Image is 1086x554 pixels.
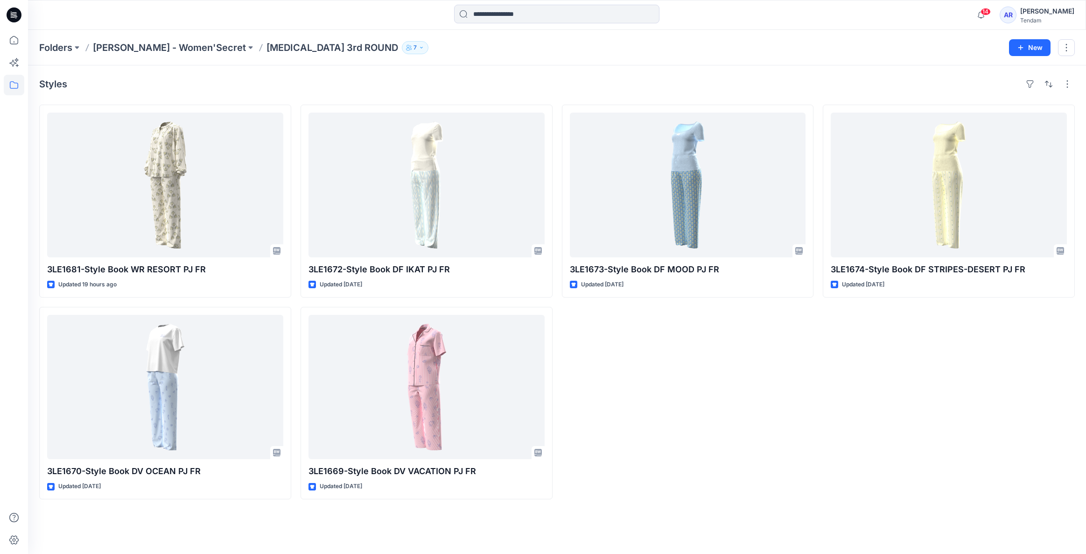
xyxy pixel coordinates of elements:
a: 3LE1669-Style Book DV VACATION PJ FR [308,315,545,460]
p: 7 [413,43,417,53]
button: New [1009,39,1051,56]
span: 14 [981,8,991,15]
p: 3LE1669-Style Book DV VACATION PJ FR [308,465,545,478]
a: 3LE1674-Style Book DF STRIPES-DESERT PJ FR [831,113,1067,257]
p: 3LE1674-Style Book DF STRIPES-DESERT PJ FR [831,263,1067,276]
a: 3LE1681-Style Book WR RESORT PJ FR [47,113,283,257]
button: 7 [402,41,428,54]
div: [PERSON_NAME] [1020,6,1074,17]
p: 3LE1681-Style Book WR RESORT PJ FR [47,263,283,276]
p: [MEDICAL_DATA] 3rd ROUND [266,41,398,54]
p: Updated [DATE] [58,482,101,491]
div: AR [1000,7,1016,23]
p: 3LE1672-Style Book DF IKAT PJ FR [308,263,545,276]
a: 3LE1673-Style Book DF MOOD PJ FR [570,113,806,257]
p: 3LE1670-Style Book DV OCEAN PJ FR [47,465,283,478]
p: Updated 19 hours ago [58,280,117,290]
div: Tendam [1020,17,1074,24]
p: Updated [DATE] [581,280,624,290]
a: [PERSON_NAME] - Women'Secret [93,41,246,54]
h4: Styles [39,78,67,90]
a: Folders [39,41,72,54]
p: Updated [DATE] [320,280,362,290]
p: Updated [DATE] [842,280,884,290]
p: Updated [DATE] [320,482,362,491]
a: 3LE1670-Style Book DV OCEAN PJ FR [47,315,283,460]
a: 3LE1672-Style Book DF IKAT PJ FR [308,113,545,257]
p: 3LE1673-Style Book DF MOOD PJ FR [570,263,806,276]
